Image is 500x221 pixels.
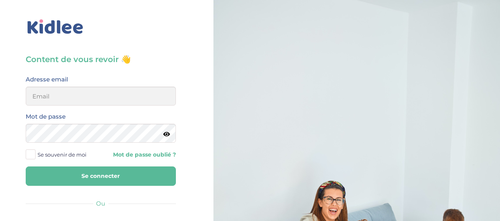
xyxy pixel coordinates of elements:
[26,54,176,65] h3: Content de vous revoir 👋
[107,151,176,159] a: Mot de passe oublié ?
[26,18,85,36] img: logo_kidlee_bleu
[26,111,66,122] label: Mot de passe
[26,87,176,106] input: Email
[26,74,68,85] label: Adresse email
[38,149,87,160] span: Se souvenir de moi
[26,166,176,186] button: Se connecter
[96,200,105,207] span: Ou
